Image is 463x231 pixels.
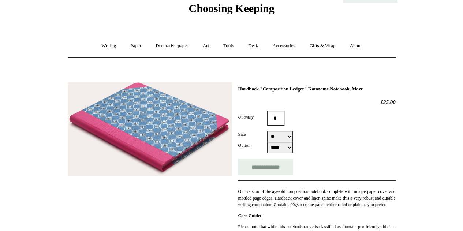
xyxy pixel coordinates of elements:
[238,131,267,138] label: Size
[188,2,274,14] span: Choosing Keeping
[95,36,123,56] a: Writing
[266,36,302,56] a: Accessories
[68,82,232,176] img: Hardback "Composition Ledger" Katazome Notebook, Maze
[242,36,265,56] a: Desk
[343,36,368,56] a: About
[238,99,395,105] h2: £25.00
[196,36,216,56] a: Art
[303,36,342,56] a: Gifts & Wrap
[124,36,148,56] a: Paper
[238,142,267,149] label: Option
[238,188,395,208] p: Our version of the age-old composition notebook complete with unique paper cover and mottled page...
[217,36,240,56] a: Tools
[238,86,395,92] h1: Hardback "Composition Ledger" Katazome Notebook, Maze
[188,8,274,13] a: Choosing Keeping
[149,36,195,56] a: Decorative paper
[238,114,267,120] label: Quantity
[238,213,261,218] strong: Care Guide:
